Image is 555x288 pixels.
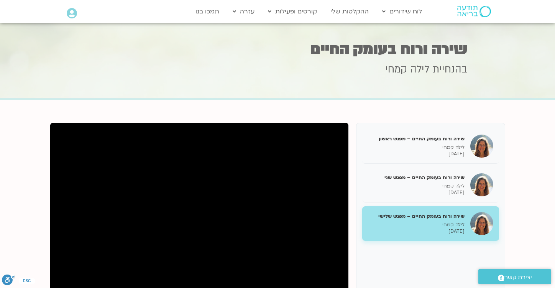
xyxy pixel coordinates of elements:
[457,6,491,17] img: תודעה בריאה
[504,272,532,283] span: יצירת קשר
[88,42,467,57] h1: שירה ורוח בעומק החיים
[327,4,373,19] a: ההקלטות שלי
[368,189,465,196] p: [DATE]
[368,151,465,157] p: [DATE]
[368,135,465,142] h5: שירה ורוח בעומק החיים – מפגש ראשון
[368,222,465,228] p: לילה קמחי
[264,4,321,19] a: קורסים ופעילות
[470,173,493,196] img: שירה ורוח בעומק החיים – מפגש שני
[378,4,426,19] a: לוח שידורים
[478,269,551,284] a: יצירת קשר
[368,144,465,151] p: לילה קמחי
[470,212,493,235] img: שירה ורוח בעומק החיים – מפגש שלישי
[368,228,465,235] p: [DATE]
[229,4,258,19] a: עזרה
[432,63,467,76] span: בהנחיית
[368,174,465,181] h5: שירה ורוח בעומק החיים – מפגש שני
[368,213,465,220] h5: שירה ורוח בעומק החיים – מפגש שלישי
[192,4,223,19] a: תמכו בנו
[470,135,493,158] img: שירה ורוח בעומק החיים – מפגש ראשון
[368,183,465,189] p: לילה קמחי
